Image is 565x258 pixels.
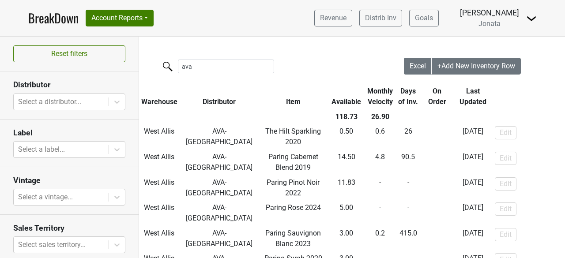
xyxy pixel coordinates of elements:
td: 0.6 [365,124,395,150]
span: Paring Rose 2024 [266,203,321,212]
td: [DATE] [453,226,493,251]
td: West Allis [139,226,180,251]
button: Edit [495,126,516,139]
button: Edit [495,177,516,191]
span: Paring Pinot Noir 2022 [267,178,320,197]
td: - [421,124,453,150]
h3: Vintage [13,176,125,185]
th: Distributor: activate to sort column ascending [180,84,259,109]
td: - [421,200,453,226]
th: &nbsp;: activate to sort column ascending [493,84,561,109]
div: [PERSON_NAME] [460,7,519,19]
td: [DATE] [453,175,493,201]
span: Paring Cabernet Blend 2019 [268,153,318,172]
td: - [395,175,421,201]
td: West Allis [139,175,180,201]
button: Account Reports [86,10,154,26]
td: 415.0 [395,226,421,251]
td: 26 [395,124,421,150]
td: 90.5 [395,150,421,175]
td: - [395,200,421,226]
button: Edit [495,202,516,216]
td: - [421,226,453,251]
td: AVA-[GEOGRAPHIC_DATA] [180,150,259,175]
span: +Add New Inventory Row [437,62,515,70]
td: 14.50 [328,150,365,175]
td: 4.8 [365,150,395,175]
span: Jonata [478,19,501,28]
h3: Sales Territory [13,224,125,233]
th: Item: activate to sort column ascending [259,84,328,109]
a: Goals [409,10,439,26]
img: Dropdown Menu [526,13,537,24]
a: Revenue [314,10,352,26]
h3: Label [13,128,125,138]
td: - [365,200,395,226]
span: The Hilt Sparkling 2020 [265,127,321,146]
h3: Distributor [13,80,125,90]
td: West Allis [139,124,180,150]
td: [DATE] [453,200,493,226]
th: Last Updated: activate to sort column ascending [453,84,493,109]
td: 11.83 [328,175,365,201]
td: AVA-[GEOGRAPHIC_DATA] [180,124,259,150]
th: Days of Inv.: activate to sort column ascending [395,84,421,109]
a: Distrib Inv [359,10,402,26]
td: - [421,175,453,201]
td: - [365,175,395,201]
th: Warehouse: activate to sort column ascending [139,84,180,109]
td: 0.50 [328,124,365,150]
span: Excel [410,62,426,70]
td: - [421,150,453,175]
a: BreakDown [28,9,79,27]
td: 3.00 [328,226,365,251]
th: Available: activate to sort column ascending [328,84,365,109]
th: On Order: activate to sort column ascending [421,84,453,109]
td: 5.00 [328,200,365,226]
button: Reset filters [13,45,125,62]
th: 26.90 [365,109,395,124]
td: AVA-[GEOGRAPHIC_DATA] [180,175,259,201]
th: 118.73 [328,109,365,124]
td: West Allis [139,200,180,226]
button: Edit [495,228,516,241]
td: 0.2 [365,226,395,251]
td: AVA-[GEOGRAPHIC_DATA] [180,226,259,251]
td: AVA-[GEOGRAPHIC_DATA] [180,200,259,226]
td: [DATE] [453,150,493,175]
button: Excel [404,58,432,75]
th: Monthly Velocity: activate to sort column ascending [365,84,395,109]
button: Edit [495,152,516,165]
td: West Allis [139,150,180,175]
td: [DATE] [453,124,493,150]
button: +Add New Inventory Row [432,58,521,75]
span: Paring Sauvignon Blanc 2023 [265,229,321,248]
